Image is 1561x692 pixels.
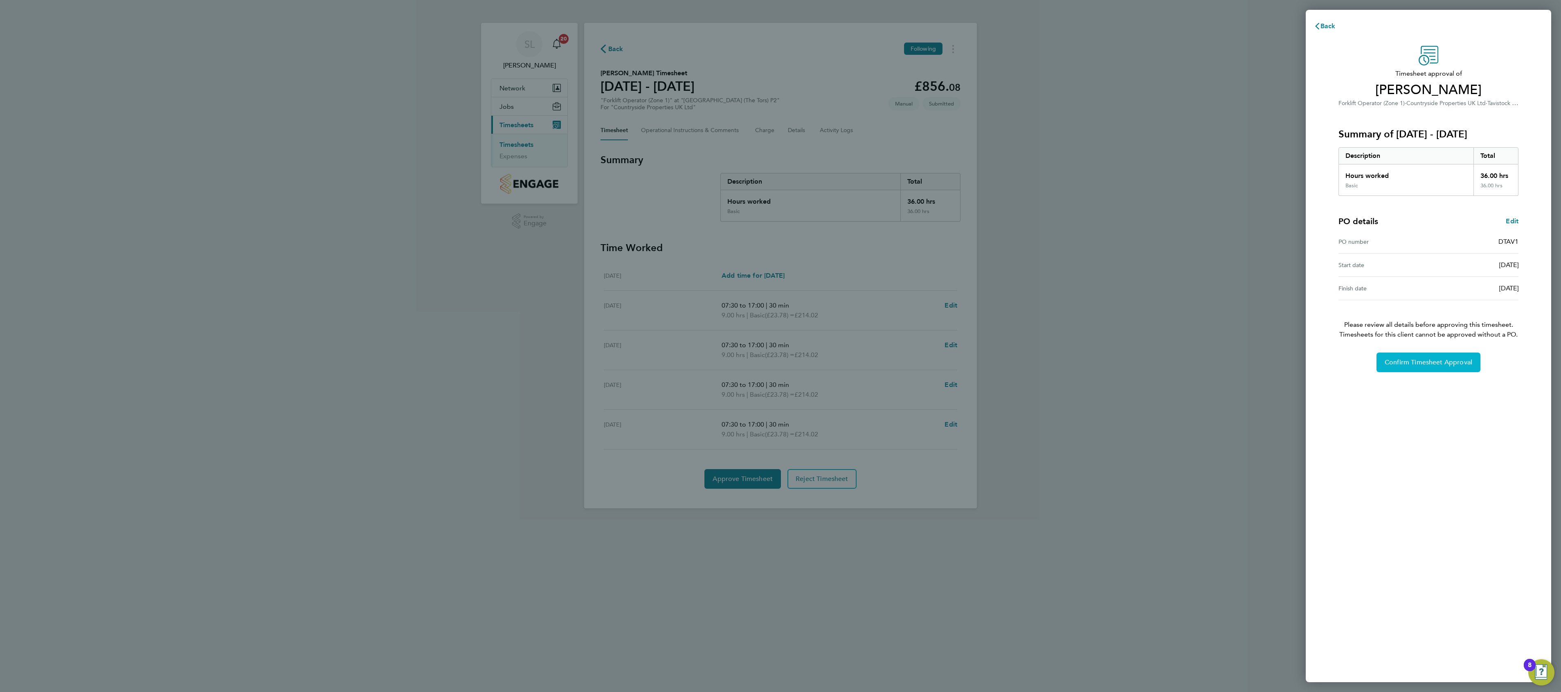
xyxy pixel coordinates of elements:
div: Basic [1345,182,1358,189]
div: [DATE] [1428,260,1518,270]
span: Timesheet approval of [1338,69,1518,79]
span: Edit [1506,217,1518,225]
span: [PERSON_NAME] [1338,82,1518,98]
div: [DATE] [1428,283,1518,293]
div: Summary of 25 - 31 Aug 2025 [1338,147,1518,196]
span: Back [1320,22,1336,30]
span: Tavistock (The Tors) P2 [1487,99,1545,107]
span: · [1486,100,1487,107]
p: Please review all details before approving this timesheet. [1329,300,1528,339]
h3: Summary of [DATE] - [DATE] [1338,128,1518,141]
div: 8 [1528,665,1532,676]
span: · [1405,100,1406,107]
button: Confirm Timesheet Approval [1377,353,1480,372]
div: Description [1339,148,1473,164]
div: PO number [1338,237,1428,247]
h4: PO details [1338,216,1378,227]
span: DTAV1 [1498,238,1518,245]
div: Hours worked [1339,164,1473,182]
div: Finish date [1338,283,1428,293]
span: Timesheets for this client cannot be approved without a PO. [1329,330,1528,339]
button: Back [1306,18,1344,34]
span: Forklift Operator (Zone 1) [1338,100,1405,107]
a: Edit [1506,216,1518,226]
div: Total [1473,148,1518,164]
button: Open Resource Center, 8 new notifications [1528,659,1554,685]
div: 36.00 hrs [1473,164,1518,182]
span: Countryside Properties UK Ltd [1406,100,1486,107]
div: Start date [1338,260,1428,270]
span: Confirm Timesheet Approval [1385,358,1472,366]
div: 36.00 hrs [1473,182,1518,195]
